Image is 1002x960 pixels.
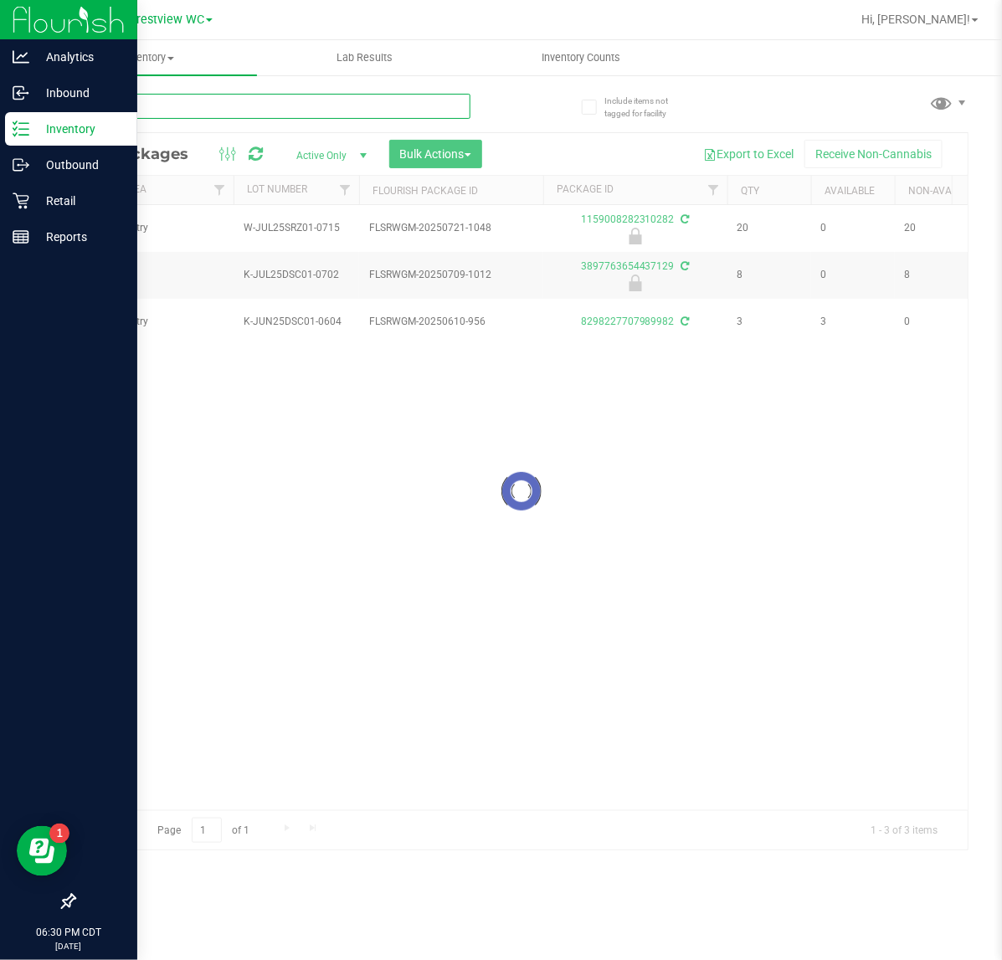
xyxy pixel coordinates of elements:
span: Crestview WC [129,13,204,27]
span: Include items not tagged for facility [604,95,688,120]
p: Retail [29,191,130,211]
p: Outbound [29,155,130,175]
input: Search Package ID, Item Name, SKU, Lot or Part Number... [74,94,470,119]
iframe: Resource center unread badge [49,824,69,844]
a: Lab Results [257,40,474,75]
p: Analytics [29,47,130,67]
p: Inventory [29,119,130,139]
inline-svg: Inventory [13,121,29,137]
inline-svg: Retail [13,193,29,209]
iframe: Resource center [17,826,67,876]
span: Lab Results [314,50,415,65]
a: Inventory Counts [473,40,690,75]
span: Inventory [40,50,257,65]
p: [DATE] [8,940,130,952]
a: Inventory [40,40,257,75]
inline-svg: Reports [13,228,29,245]
span: Hi, [PERSON_NAME]! [861,13,970,26]
inline-svg: Inbound [13,85,29,101]
inline-svg: Analytics [13,49,29,65]
inline-svg: Outbound [13,157,29,173]
span: Inventory Counts [519,50,643,65]
p: 06:30 PM CDT [8,925,130,940]
p: Reports [29,227,130,247]
p: Inbound [29,83,130,103]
